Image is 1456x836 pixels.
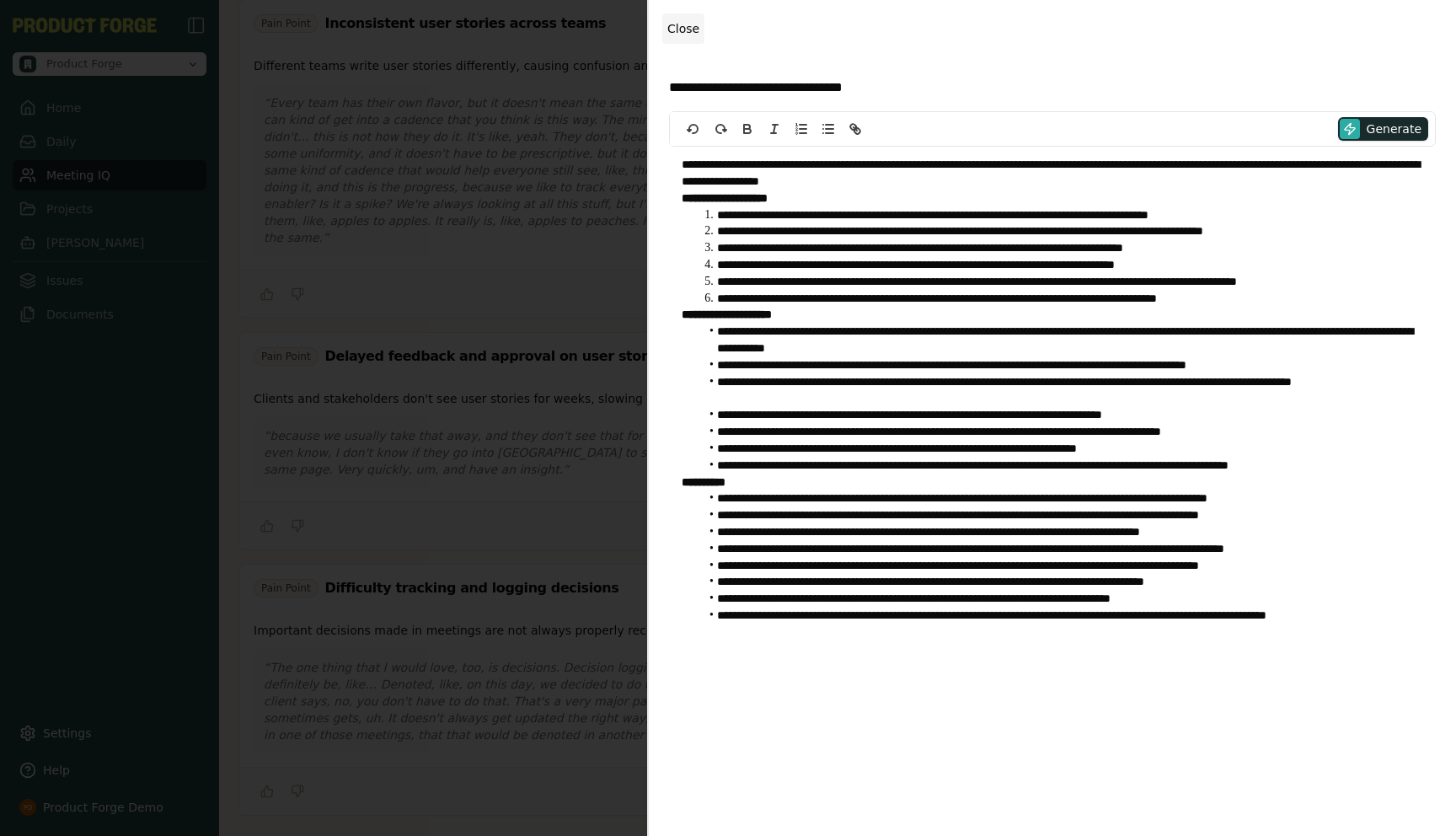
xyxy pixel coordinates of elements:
[709,119,732,139] button: redo
[843,119,867,139] button: Link
[816,119,840,139] button: Bullet
[662,13,704,44] button: Close
[1338,117,1428,141] button: Generate
[736,119,759,139] button: Bold
[1367,121,1421,137] span: Generate
[790,119,813,139] button: Ordered
[682,119,705,139] button: undo
[667,22,699,35] span: Close
[763,119,786,139] button: Italic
